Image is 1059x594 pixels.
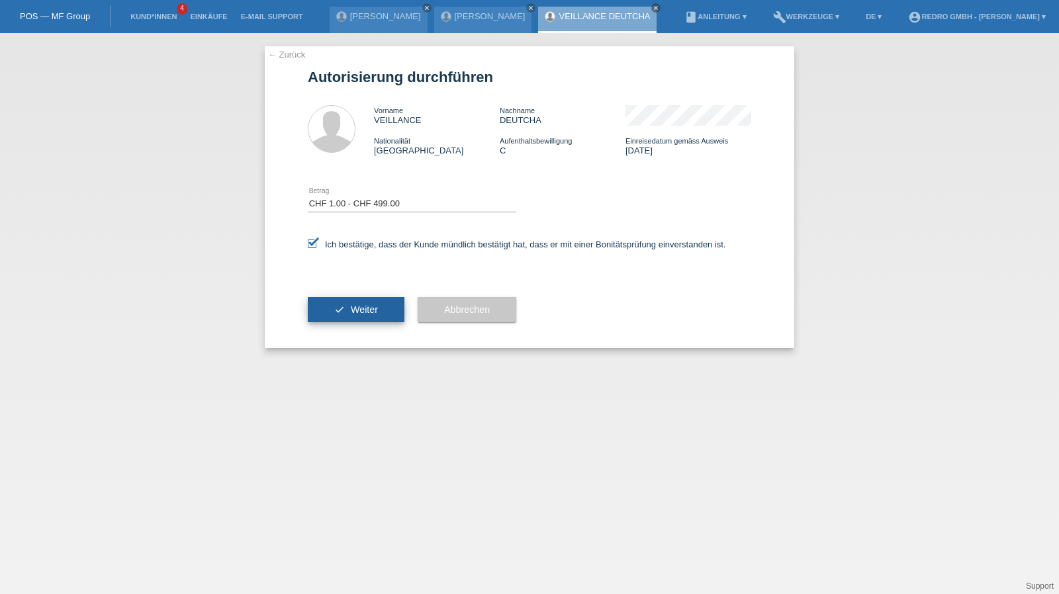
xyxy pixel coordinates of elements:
a: [PERSON_NAME] [350,11,421,21]
a: close [651,3,661,13]
a: Einkäufe [183,13,234,21]
a: E-Mail Support [234,13,310,21]
span: Nationalität [374,137,410,145]
span: Abbrechen [444,304,490,315]
div: [GEOGRAPHIC_DATA] [374,136,500,155]
h1: Autorisierung durchführen [308,69,751,85]
span: Nachname [500,106,535,114]
div: C [500,136,625,155]
a: account_circleRedro GmbH - [PERSON_NAME] ▾ [901,13,1052,21]
a: ← Zurück [268,50,305,60]
span: Weiter [351,304,378,315]
a: DE ▾ [859,13,888,21]
button: check Weiter [308,297,404,322]
span: 4 [177,3,187,15]
a: POS — MF Group [20,11,90,21]
i: book [684,11,698,24]
span: Aufenthaltsbewilligung [500,137,572,145]
label: Ich bestätige, dass der Kunde mündlich bestätigt hat, dass er mit einer Bonitätsprüfung einversta... [308,239,726,249]
a: close [526,3,535,13]
div: VEILLANCE [374,105,500,125]
a: bookAnleitung ▾ [678,13,753,21]
span: Einreisedatum gemäss Ausweis [625,137,728,145]
i: close [528,5,534,11]
div: [DATE] [625,136,751,155]
div: DEUTCHA [500,105,625,125]
i: close [653,5,659,11]
a: buildWerkzeuge ▾ [766,13,847,21]
span: Vorname [374,106,403,114]
a: close [422,3,432,13]
i: check [334,304,345,315]
button: Abbrechen [418,297,516,322]
i: close [424,5,430,11]
a: [PERSON_NAME] [455,11,526,21]
i: account_circle [908,11,921,24]
a: Support [1026,581,1054,591]
a: Kund*innen [124,13,183,21]
i: build [773,11,786,24]
a: VEILLANCE DEUTCHA [559,11,650,21]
